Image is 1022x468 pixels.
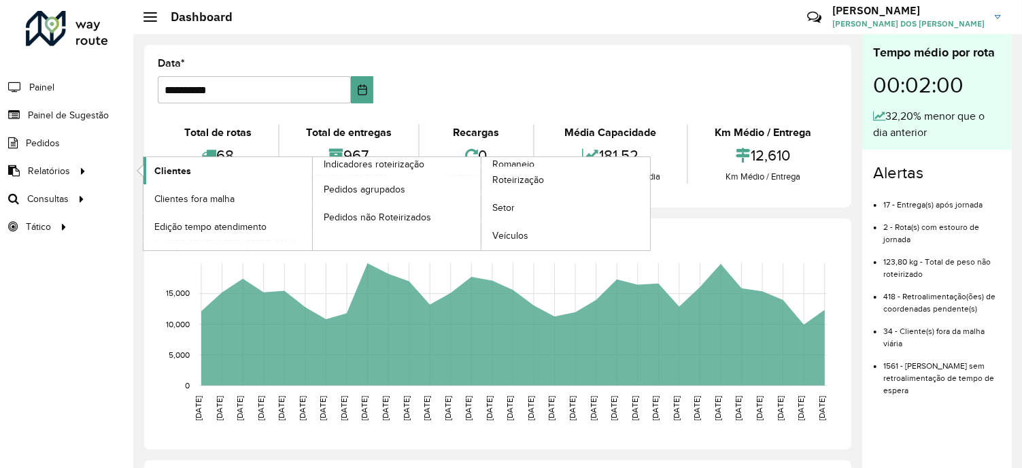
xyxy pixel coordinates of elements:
li: 418 - Retroalimentação(ões) de coordenadas pendente(s) [883,280,1001,315]
span: Tático [26,220,51,234]
li: 2 - Rota(s) com estouro de jornada [883,211,1001,246]
h2: Dashboard [157,10,233,24]
div: Tempo médio por rota [873,44,1001,62]
div: Total de entregas [283,124,415,141]
div: Km Médio / Entrega [692,124,834,141]
div: 181,52 [538,141,683,170]
text: [DATE] [672,396,681,420]
text: [DATE] [485,396,494,420]
text: [DATE] [360,396,369,420]
text: [DATE] [734,396,743,420]
div: Média Capacidade [538,124,683,141]
h4: Alertas [873,163,1001,183]
text: 10,000 [166,320,190,329]
text: [DATE] [235,396,244,420]
text: [DATE] [630,396,639,420]
span: Consultas [27,192,69,206]
span: Painel de Sugestão [28,108,109,122]
a: Contato Rápido [800,3,829,32]
text: 0 [185,381,190,390]
text: 5,000 [169,350,190,359]
div: 967 [283,141,415,170]
text: [DATE] [506,396,515,420]
h3: [PERSON_NAME] [832,4,985,17]
li: 123,80 kg - Total de peso não roteirizado [883,246,1001,280]
text: [DATE] [256,396,265,420]
div: 32,20% menor que o dia anterior [873,108,1001,141]
text: [DATE] [318,396,327,420]
a: Edição tempo atendimento [143,213,312,240]
span: Veículos [492,229,528,243]
text: [DATE] [589,396,598,420]
li: 34 - Cliente(s) fora da malha viária [883,315,1001,350]
a: Pedidos não Roteirizados [313,203,481,231]
text: [DATE] [755,396,764,420]
a: Roteirização [481,167,650,194]
button: Choose Date [351,76,373,103]
text: [DATE] [381,396,390,420]
div: 12,610 [692,141,834,170]
text: [DATE] [547,396,556,420]
a: Pedidos agrupados [313,175,481,203]
a: Romaneio [313,157,651,250]
text: [DATE] [422,396,431,420]
a: Clientes [143,157,312,184]
text: [DATE] [194,396,203,420]
a: Indicadores roteirização [143,157,481,250]
span: Setor [492,201,515,215]
a: Clientes fora malha [143,185,312,212]
text: [DATE] [402,396,411,420]
text: [DATE] [796,396,805,420]
div: 0 [423,141,530,170]
a: Setor [481,195,650,222]
span: Clientes [154,164,191,178]
text: [DATE] [526,396,535,420]
text: [DATE] [817,396,826,420]
text: [DATE] [443,396,452,420]
span: Relatórios [28,164,70,178]
span: Pedidos [26,136,60,150]
text: [DATE] [215,396,224,420]
span: Pedidos agrupados [324,182,405,197]
div: Recargas [423,124,530,141]
span: Clientes fora malha [154,192,235,206]
text: [DATE] [277,396,286,420]
li: 17 - Entrega(s) após jornada [883,188,1001,211]
a: Veículos [481,222,650,250]
text: [DATE] [776,396,785,420]
text: [DATE] [609,396,618,420]
text: [DATE] [693,396,702,420]
span: Pedidos não Roteirizados [324,210,431,224]
span: Edição tempo atendimento [154,220,267,234]
span: Roteirização [492,173,544,187]
text: [DATE] [713,396,722,420]
text: 15,000 [166,289,190,298]
label: Data [158,55,185,71]
span: Painel [29,80,54,95]
span: Romaneio [492,157,534,171]
span: Indicadores roteirização [324,157,424,171]
text: [DATE] [568,396,577,420]
div: Km Médio / Entrega [692,170,834,184]
li: 1561 - [PERSON_NAME] sem retroalimentação de tempo de espera [883,350,1001,397]
text: [DATE] [651,396,660,420]
text: [DATE] [339,396,348,420]
div: 00:02:00 [873,62,1001,108]
text: [DATE] [464,396,473,420]
div: Total de rotas [161,124,275,141]
div: 68 [161,141,275,170]
text: [DATE] [298,396,307,420]
span: [PERSON_NAME] DOS [PERSON_NAME] [832,18,985,30]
